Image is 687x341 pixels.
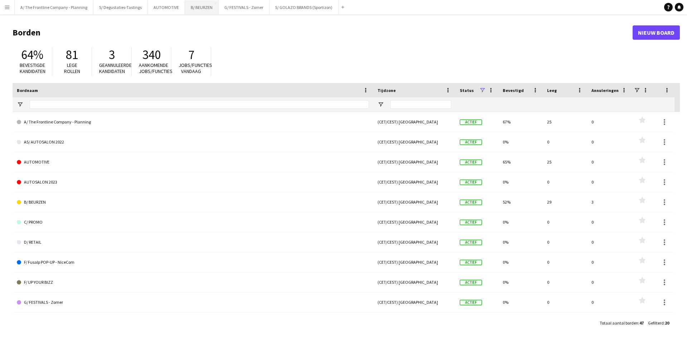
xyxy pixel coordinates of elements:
[587,272,632,292] div: 0
[498,292,543,312] div: 0%
[373,112,455,132] div: (CET/CEST) [GEOGRAPHIC_DATA]
[373,312,455,332] div: (CET/CEST) [GEOGRAPHIC_DATA]
[99,62,132,74] span: Geannuleerde kandidaten
[460,180,482,185] span: Actief
[543,312,587,332] div: 0
[460,140,482,145] span: Actief
[377,101,384,108] button: Open Filtermenu
[219,0,269,14] button: G/ FESTIVALS - Zomer
[17,101,23,108] button: Open Filtermenu
[17,88,38,93] span: Bordnaam
[179,62,212,74] span: Jobs/functies vandaag
[460,88,474,93] span: Status
[460,160,482,165] span: Actief
[543,152,587,172] div: 25
[20,62,45,74] span: Bevestigde kandidaten
[460,200,482,205] span: Actief
[498,112,543,132] div: 67%
[148,0,185,14] button: AUTOMOTIVE
[185,0,219,14] button: B/ BEURZEN
[587,152,632,172] div: 0
[373,152,455,172] div: (CET/CEST) [GEOGRAPHIC_DATA]
[17,272,369,292] a: F/ UP YOUR BIZZ
[543,212,587,232] div: 0
[498,312,543,332] div: 0%
[665,320,669,326] span: 20
[587,132,632,152] div: 0
[498,252,543,272] div: 0%
[498,132,543,152] div: 0%
[587,212,632,232] div: 0
[587,192,632,212] div: 3
[17,252,369,272] a: F/ Fusalp POP-UP - NiceCom
[15,0,93,14] button: A/ The Frontline Company - Planning
[600,320,638,326] span: Totaal aantal borden
[17,152,369,172] a: AUTOMOTIVE
[17,292,369,312] a: G/ FESTIVALS - Zomer
[587,232,632,252] div: 0
[377,88,396,93] span: Tijdzone
[139,62,172,74] span: Aankomende jobs/functies
[543,192,587,212] div: 29
[30,100,369,109] input: Bordnaam Filter Invoer
[17,232,369,252] a: D/ RETAIL
[648,320,664,326] span: Gefilterd
[587,312,632,332] div: 0
[587,172,632,192] div: 0
[373,132,455,152] div: (CET/CEST) [GEOGRAPHIC_DATA]
[498,152,543,172] div: 65%
[188,47,194,63] span: 7
[543,112,587,132] div: 25
[460,240,482,245] span: Actief
[498,212,543,232] div: 0%
[17,172,369,192] a: AUTOSALON 2023
[373,172,455,192] div: (CET/CEST) [GEOGRAPHIC_DATA]
[600,316,644,330] div: :
[373,212,455,232] div: (CET/CEST) [GEOGRAPHIC_DATA]
[498,172,543,192] div: 0%
[373,192,455,212] div: (CET/CEST) [GEOGRAPHIC_DATA]
[460,220,482,225] span: Actief
[503,88,524,93] span: Bevestigd
[17,212,369,232] a: C/ PROMO
[373,272,455,292] div: (CET/CEST) [GEOGRAPHIC_DATA]
[17,132,369,152] a: AS/ AUTOSALON 2022
[142,47,161,63] span: 340
[587,252,632,272] div: 0
[109,47,115,63] span: 3
[543,132,587,152] div: 0
[639,320,644,326] span: 47
[498,232,543,252] div: 0%
[543,292,587,312] div: 0
[648,316,669,330] div: :
[373,252,455,272] div: (CET/CEST) [GEOGRAPHIC_DATA]
[587,292,632,312] div: 0
[547,88,557,93] span: Leeg
[66,47,78,63] span: 81
[587,112,632,132] div: 0
[13,27,633,38] h1: Borden
[633,25,680,40] a: Nieuw board
[373,292,455,312] div: (CET/CEST) [GEOGRAPHIC_DATA]
[591,88,619,93] span: Annuleringen
[460,280,482,285] span: Actief
[543,172,587,192] div: 0
[460,300,482,305] span: Actief
[373,232,455,252] div: (CET/CEST) [GEOGRAPHIC_DATA]
[17,192,369,212] a: B/ BEURZEN
[460,120,482,125] span: Actief
[64,62,80,74] span: Lege rollen
[543,272,587,292] div: 0
[17,312,369,332] a: L/ Landrover Pop-Up Store Knokke - The Red Line
[543,252,587,272] div: 0
[21,47,43,63] span: 64%
[17,112,369,132] a: A/ The Frontline Company - Planning
[498,192,543,212] div: 52%
[498,272,543,292] div: 0%
[93,0,148,14] button: S/ Degustaties-Tastings
[460,260,482,265] span: Actief
[390,100,451,109] input: Tijdzone Filter Invoer
[269,0,338,14] button: S/ GOLAZO BRANDS (Sportizon)
[543,232,587,252] div: 0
